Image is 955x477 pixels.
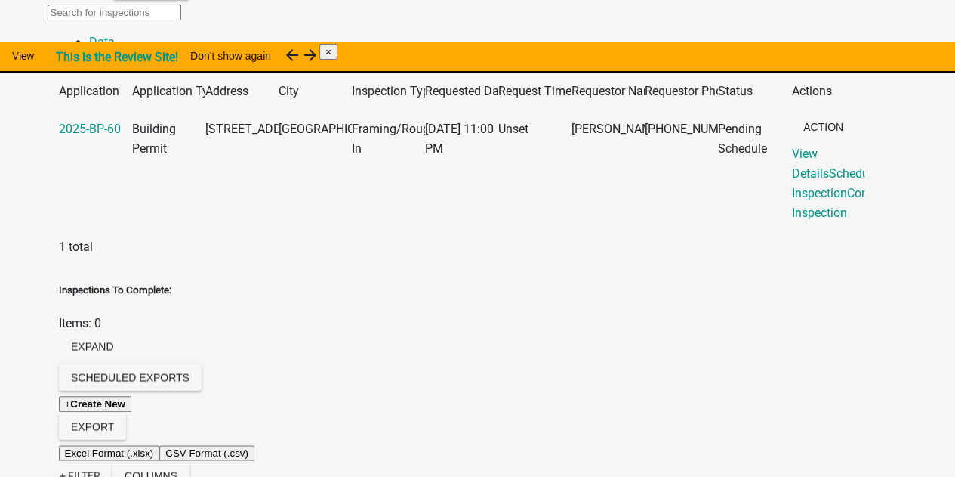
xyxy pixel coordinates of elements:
strong: Create New [70,398,125,410]
datatable-header-cell: Actions [791,82,864,101]
span: Pending Schedule [718,122,767,156]
span: Address [205,84,248,98]
div: Action [59,444,897,462]
datatable-header-cell: Address [205,82,279,101]
span: 515-555-2222 [645,122,744,136]
a: Schedule Inspection [791,166,877,200]
a: Data [89,35,115,49]
span: Application Type [132,84,221,98]
span: Inspection Type [352,84,436,98]
span: Building Permit [132,122,176,156]
datatable-header-cell: Requested Date [425,82,498,101]
datatable-header-cell: Request Time (am/pm) [498,82,571,101]
strong: This is the Review Site! [56,50,178,64]
div: Action [791,144,864,223]
span: Requestor Name [571,84,660,98]
span: Ryan Smith [571,122,662,136]
button: Close [319,44,337,60]
span: Requested Date [425,84,509,98]
datatable-header-cell: Status [718,82,791,101]
span: Framing/Rough-In [352,122,439,156]
span: × [325,46,331,57]
button: Scheduled Exports [59,364,202,391]
datatable-header-cell: Requestor Name [571,82,645,101]
datatable-header-cell: Application Type [132,82,205,101]
span: Request Time (am/pm) [498,84,623,98]
datatable-header-cell: Requestor Phone [645,82,718,101]
h5: Inspections To Complete: [59,283,897,298]
button: Don't show again [178,42,283,70]
span: GRUNDY CENTER [279,122,393,136]
input: Search for inspections [48,5,181,20]
div: 1 total [59,238,897,256]
span: Unset [498,122,528,136]
datatable-header-cell: Inspection Type [352,82,425,101]
a: Complete Inspection [791,186,897,220]
button: Excel Format (.xlsx) [59,445,160,461]
span: Application [59,84,119,98]
button: +Create New [59,396,131,412]
span: 05/22/2025, 11:00 PM [425,122,494,156]
a: 2025-BP-60 [59,122,121,136]
span: Actions [791,84,831,98]
div: Items: 0 [59,314,897,333]
span: 404 SOUTHVIEW DR [205,122,314,136]
button: CSV Format (.csv) [159,445,254,461]
a: View Details [791,147,828,181]
span: Status [718,84,753,98]
datatable-header-cell: Application [59,82,132,101]
button: expand [59,333,126,360]
span: City [279,84,299,98]
datatable-header-cell: City [279,82,352,101]
i: arrow_back [283,46,301,64]
button: Export [59,413,126,440]
button: Action [791,119,855,141]
i: arrow_forward [301,46,319,64]
div: Action [59,395,897,413]
span: Requestor Phone [645,84,735,98]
